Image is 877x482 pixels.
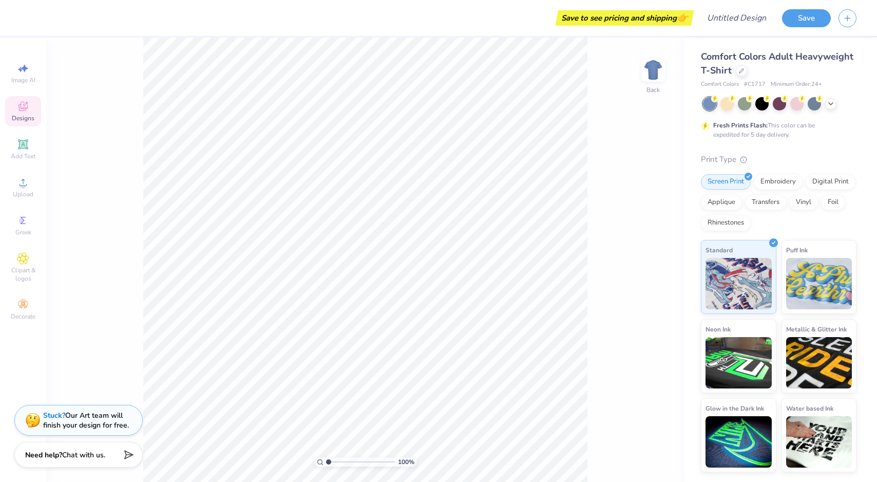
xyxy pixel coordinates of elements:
[821,195,845,210] div: Foil
[786,324,847,335] span: Metallic & Glitter Ink
[5,266,41,283] span: Clipart & logos
[744,80,766,89] span: # C1717
[745,195,786,210] div: Transfers
[701,80,739,89] span: Comfort Colors
[786,337,852,388] img: Metallic & Glitter Ink
[646,85,660,95] div: Back
[701,50,853,77] span: Comfort Colors Adult Heavyweight T-Shirt
[786,258,852,309] img: Puff Ink
[11,312,35,321] span: Decorate
[786,245,808,255] span: Puff Ink
[806,174,855,190] div: Digital Print
[701,195,742,210] div: Applique
[13,190,33,198] span: Upload
[701,215,751,231] div: Rhinestones
[699,8,774,28] input: Untitled Design
[25,450,62,460] strong: Need help?
[706,324,731,335] span: Neon Ink
[15,228,31,236] span: Greek
[43,411,65,420] strong: Stuck?
[786,416,852,468] img: Water based Ink
[706,245,733,255] span: Standard
[558,10,691,26] div: Save to see pricing and shipping
[782,9,831,27] button: Save
[701,174,751,190] div: Screen Print
[713,121,840,139] div: This color can be expedited for 5 day delivery.
[713,121,768,129] strong: Fresh Prints Flash:
[789,195,818,210] div: Vinyl
[11,76,35,84] span: Image AI
[677,11,688,24] span: 👉
[706,258,772,309] img: Standard
[62,450,105,460] span: Chat with us.
[706,337,772,388] img: Neon Ink
[771,80,822,89] span: Minimum Order: 24 +
[701,154,856,165] div: Print Type
[706,403,764,414] span: Glow in the Dark Ink
[706,416,772,468] img: Glow in the Dark Ink
[754,174,803,190] div: Embroidery
[12,114,34,122] span: Designs
[643,60,663,80] img: Back
[398,457,414,467] span: 100 %
[11,152,35,160] span: Add Text
[786,403,833,414] span: Water based Ink
[43,411,129,430] div: Our Art team will finish your design for free.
